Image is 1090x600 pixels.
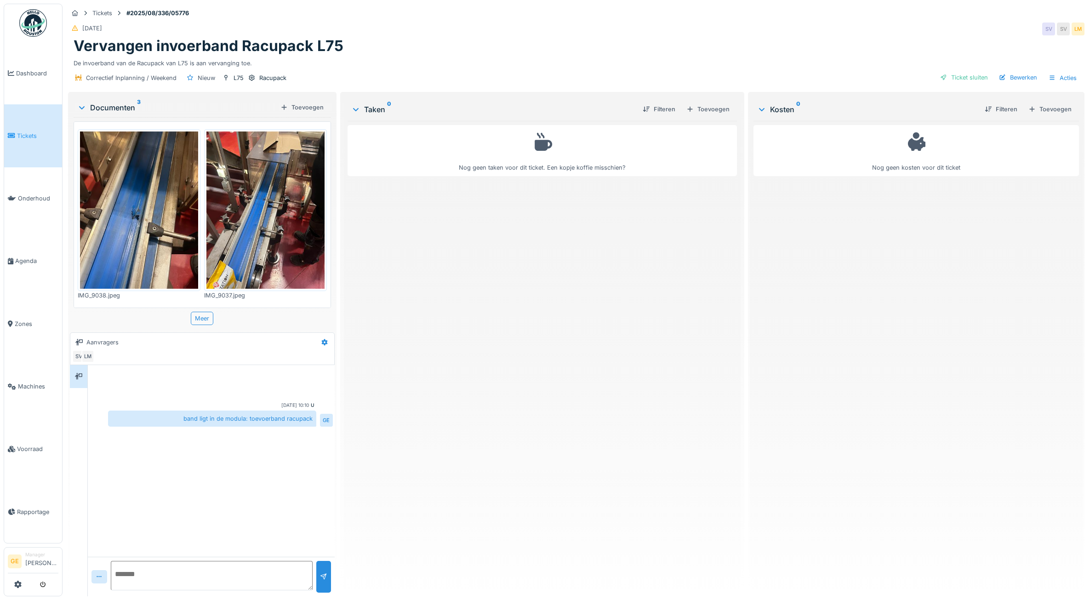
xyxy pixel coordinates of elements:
li: GE [8,554,22,568]
div: Kosten [757,104,977,115]
div: Filteren [981,103,1021,115]
img: Badge_color-CXgf-gQk.svg [19,9,47,37]
img: czokwzb8w3ov4ns2rxe9a2kr9em9 [206,131,325,289]
div: Documenten [77,102,277,113]
a: GE Manager[PERSON_NAME] [8,551,58,573]
div: GE [320,414,333,427]
a: Dashboard [4,42,62,104]
div: Correctief Inplanning / Weekend [86,74,177,82]
span: Tickets [17,131,58,140]
span: Rapportage [17,508,58,516]
div: Nieuw [198,74,215,82]
sup: 3 [137,102,141,113]
div: Meer [191,312,213,325]
span: Agenda [15,257,58,265]
li: [PERSON_NAME] [25,551,58,571]
div: [DATE] 10:10 [281,402,309,409]
span: Machines [18,382,58,391]
div: Nog geen taken voor dit ticket. Een kopje koffie misschien? [354,129,731,172]
a: Voorraad [4,418,62,480]
span: Dashboard [16,69,58,78]
div: Manager [25,551,58,558]
strong: #2025/08/336/05776 [123,9,193,17]
div: Taken [351,104,636,115]
div: [DATE] [82,24,102,33]
div: Acties [1044,71,1081,85]
h1: Vervangen invoerband Racupack L75 [74,37,343,55]
span: Voorraad [17,445,58,453]
a: Onderhoud [4,167,62,230]
div: Filteren [639,103,679,115]
span: Onderhoud [18,194,58,203]
div: Tickets [92,9,112,17]
div: L75 [234,74,244,82]
span: Zones [15,320,58,328]
div: LM [1072,23,1084,35]
div: Aanvragers [86,338,119,347]
div: Nog geen kosten voor dit ticket [759,129,1073,172]
a: Zones [4,292,62,355]
div: IMG_9037.jpeg [204,291,327,300]
div: De invoerband van de Racupack van L75 is aan vervanging toe. [74,55,1079,68]
div: SV [72,350,85,363]
sup: 0 [796,104,800,115]
div: band ligt in de modula: toevoerband racupack [108,411,316,427]
div: Ticket sluiten [936,71,992,84]
div: SV [1042,23,1055,35]
div: Toevoegen [683,103,733,115]
a: Machines [4,355,62,417]
div: Racupack [259,74,286,82]
div: LM [81,350,94,363]
img: od2yxmv0uh3ia52zpejns1dih517 [80,131,198,289]
sup: 0 [387,104,391,115]
div: Toevoegen [1025,103,1075,115]
a: Tickets [4,104,62,167]
a: Agenda [4,230,62,292]
div: U [311,402,314,409]
div: IMG_9038.jpeg [78,291,200,300]
div: Toevoegen [277,101,327,114]
div: SV [1057,23,1070,35]
div: Bewerken [995,71,1041,84]
a: Rapportage [4,480,62,543]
